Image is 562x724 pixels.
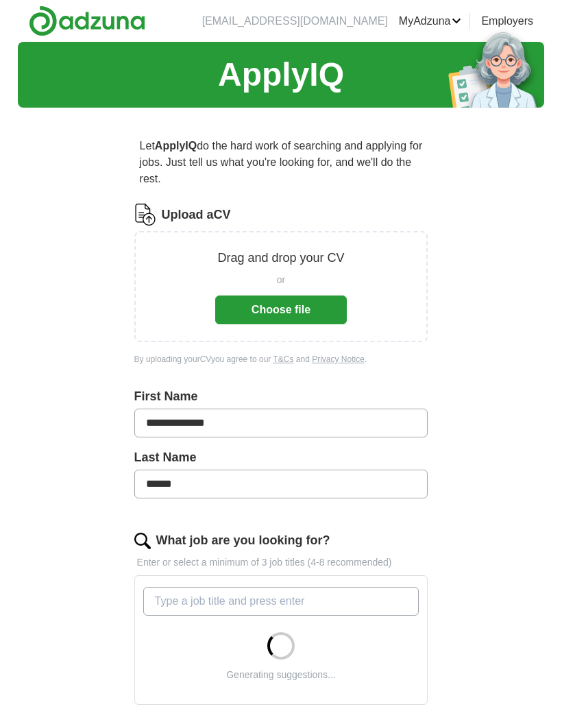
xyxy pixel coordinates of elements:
[277,273,285,287] span: or
[134,448,428,467] label: Last Name
[134,387,428,406] label: First Name
[156,531,330,550] label: What job are you looking for?
[134,555,428,570] p: Enter or select a minimum of 3 job titles (4-8 recommended)
[202,13,388,29] li: [EMAIL_ADDRESS][DOMAIN_NAME]
[217,249,344,267] p: Drag and drop your CV
[134,533,151,549] img: search.png
[399,13,462,29] a: MyAdzuna
[481,13,533,29] a: Employers
[218,50,344,99] h1: ApplyIQ
[273,354,293,364] a: T&Cs
[29,5,145,36] img: Adzuna logo
[155,140,197,152] strong: ApplyIQ
[162,206,231,224] label: Upload a CV
[134,204,156,226] img: CV Icon
[143,587,419,616] input: Type a job title and press enter
[134,132,428,193] p: Let do the hard work of searching and applying for jobs. Just tell us what you're looking for, an...
[312,354,365,364] a: Privacy Notice
[134,353,428,365] div: By uploading your CV you agree to our and .
[226,668,336,682] div: Generating suggestions...
[215,295,347,324] button: Choose file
